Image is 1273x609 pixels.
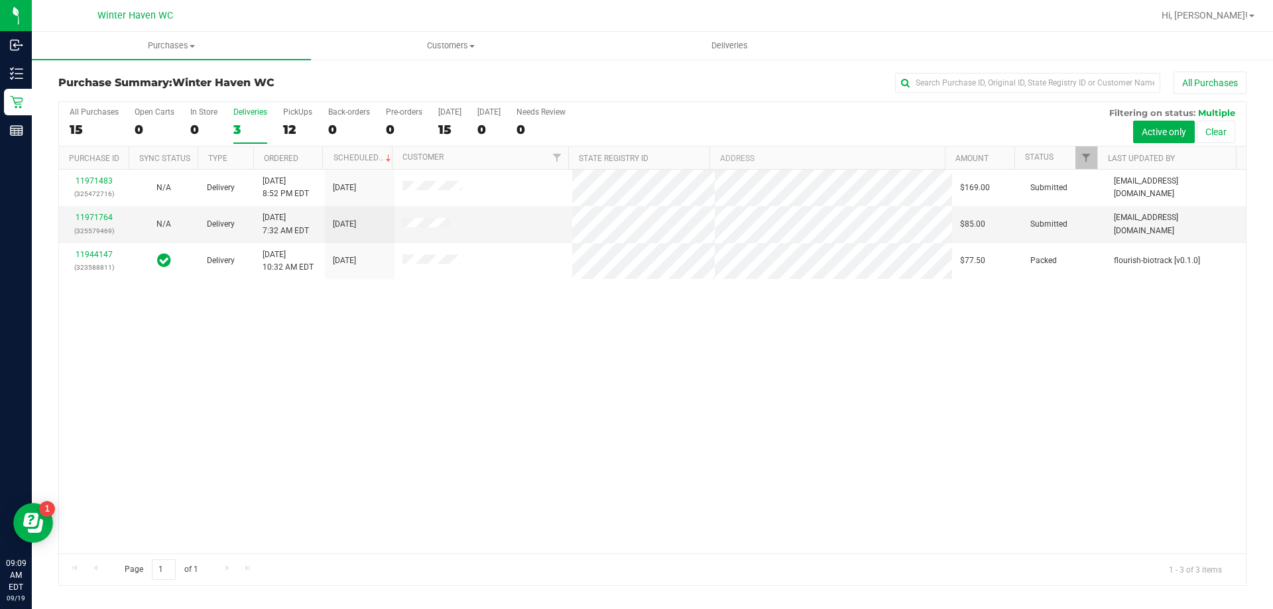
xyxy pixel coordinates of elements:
p: (325579469) [67,225,121,237]
a: Type [208,154,227,163]
button: Active only [1133,121,1195,143]
div: 0 [190,122,217,137]
span: [DATE] [333,218,356,231]
p: (325472716) [67,188,121,200]
div: Back-orders [328,107,370,117]
a: Sync Status [139,154,190,163]
span: In Sync [157,251,171,270]
span: $77.50 [960,254,985,267]
a: Amount [955,154,989,163]
span: Submitted [1030,218,1067,231]
div: In Store [190,107,217,117]
button: N/A [156,182,171,194]
span: [DATE] 8:52 PM EDT [263,175,309,200]
a: Scheduled [333,153,394,162]
span: [DATE] [333,182,356,194]
a: Status [1025,152,1054,162]
span: Hi, [PERSON_NAME]! [1162,10,1248,21]
span: Deliveries [694,40,766,52]
span: [DATE] [333,254,356,267]
span: Not Applicable [156,183,171,192]
span: Delivery [207,254,235,267]
a: Customers [311,32,590,60]
a: Customer [402,152,444,162]
span: Delivery [207,182,235,194]
a: Ordered [264,154,298,163]
div: All Purchases [70,107,119,117]
span: Not Applicable [156,219,171,229]
span: Packed [1030,254,1057,267]
span: [EMAIL_ADDRESS][DOMAIN_NAME] [1114,175,1238,200]
span: Purchases [32,40,311,52]
span: $169.00 [960,182,990,194]
th: Address [709,146,945,170]
span: Page of 1 [113,559,209,580]
button: Clear [1197,121,1235,143]
h3: Purchase Summary: [58,77,454,89]
button: All Purchases [1174,72,1246,94]
div: 15 [438,122,461,137]
inline-svg: Retail [10,95,23,109]
div: Pre-orders [386,107,422,117]
p: 09/19 [6,593,26,603]
div: 0 [477,122,501,137]
span: Filtering on status: [1109,107,1195,118]
span: $85.00 [960,218,985,231]
span: [EMAIL_ADDRESS][DOMAIN_NAME] [1114,211,1238,237]
p: 09:09 AM EDT [6,557,26,593]
div: [DATE] [438,107,461,117]
span: Multiple [1198,107,1235,118]
div: 0 [328,122,370,137]
input: Search Purchase ID, Original ID, State Registry ID or Customer Name... [895,73,1160,93]
a: 11971764 [76,213,113,222]
span: 1 - 3 of 3 items [1158,559,1233,579]
a: 11971483 [76,176,113,186]
span: flourish-biotrack [v0.1.0] [1114,254,1200,267]
span: Winter Haven WC [172,76,274,89]
iframe: Resource center [13,503,53,543]
span: Submitted [1030,182,1067,194]
div: 15 [70,122,119,137]
a: Purchase ID [69,154,119,163]
div: 0 [516,122,566,137]
div: 12 [283,122,312,137]
span: [DATE] 7:32 AM EDT [263,211,309,237]
div: Needs Review [516,107,566,117]
span: Delivery [207,218,235,231]
div: [DATE] [477,107,501,117]
inline-svg: Inventory [10,67,23,80]
div: Open Carts [135,107,174,117]
div: 0 [135,122,174,137]
span: [DATE] 10:32 AM EDT [263,249,314,274]
a: Filter [1075,146,1097,169]
span: Winter Haven WC [97,10,173,21]
div: 0 [386,122,422,137]
inline-svg: Inbound [10,38,23,52]
iframe: Resource center unread badge [39,501,55,517]
a: Last Updated By [1108,154,1175,163]
a: Purchases [32,32,311,60]
div: Deliveries [233,107,267,117]
a: State Registry ID [579,154,648,163]
inline-svg: Reports [10,124,23,137]
button: N/A [156,218,171,231]
a: Filter [546,146,568,169]
a: 11944147 [76,250,113,259]
span: Customers [312,40,589,52]
a: Deliveries [590,32,869,60]
p: (323588811) [67,261,121,274]
input: 1 [152,559,176,580]
div: 3 [233,122,267,137]
div: PickUps [283,107,312,117]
